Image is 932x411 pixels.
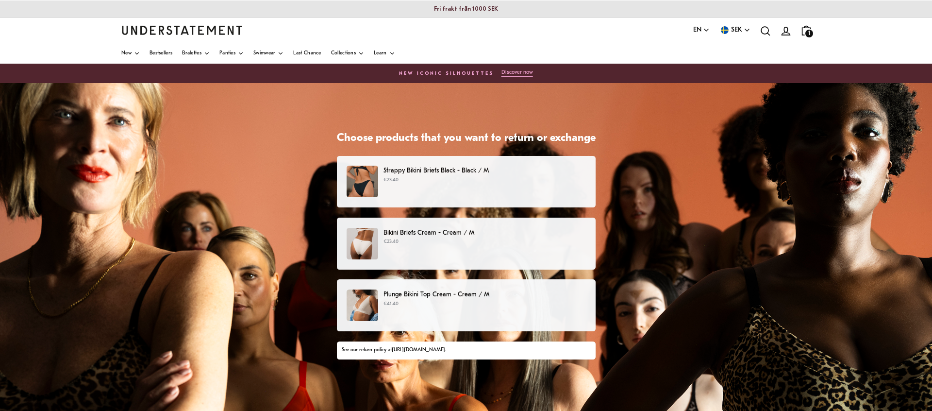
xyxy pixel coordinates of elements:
span: EN [693,25,701,35]
a: Swimwear [253,43,283,64]
button: EN [693,25,710,35]
span: Last Chance [293,51,321,56]
span: Panties [219,51,235,56]
p: €41.40 [383,300,585,308]
div: See our return policy at . [342,346,590,354]
a: New Iconic Silhouettes Discover now [10,67,922,80]
span: Swimwear [253,51,275,56]
span: New [121,51,132,56]
p: Plunge Bikini Top Cream - Cream / M [383,290,585,300]
img: plunge-bikini-top-cream.jpg [347,290,378,321]
h1: Choose products that you want to return or exchange [337,132,596,146]
span: Bralettes [182,51,201,56]
p: Bikini Briefs Cream - Cream / M [383,228,585,238]
a: Last Chance [293,43,321,64]
img: BLHS-BRF-102-M-black_757e80ef-b3b2-44d7-9936-d47d34a9082c.jpg [347,166,378,197]
a: Collections [331,43,364,64]
span: 1 [805,30,813,37]
p: €23.40 [383,238,585,246]
img: CREA-BRF-101-M-cream.jpg [347,228,378,259]
span: SEK [731,25,742,35]
span: Learn [374,51,387,56]
a: Panties [219,43,244,64]
p: Discover now [501,69,533,76]
a: New [121,43,140,64]
span: Bestsellers [150,51,172,56]
a: [URL][DOMAIN_NAME] [392,347,445,353]
a: Learn [374,43,395,64]
a: 1 [796,20,816,40]
h6: New Iconic Silhouettes [399,71,493,77]
a: Bestsellers [150,43,172,64]
a: Understatement Homepage [121,26,243,34]
span: Collections [331,51,356,56]
p: €23.40 [383,176,585,184]
p: Strappy Bikini Briefs Black - Black / M [383,166,585,176]
a: Bralettes [182,43,210,64]
button: SEK [719,25,750,35]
